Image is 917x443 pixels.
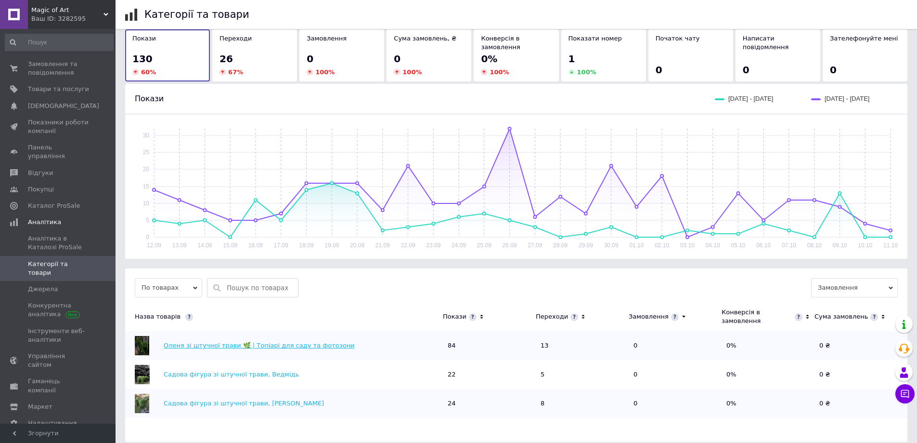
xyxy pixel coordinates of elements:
span: 100 % [315,68,335,76]
text: 24.09 [452,242,466,249]
text: 10 [143,200,150,207]
img: Оленя зі штучної трави 🌿 | Топіарі для саду та фотозони [135,336,149,355]
text: 0 [146,234,149,241]
text: 14.09 [198,242,212,249]
span: 26 [220,53,233,65]
text: 13.09 [172,242,187,249]
span: Налаштування [28,419,77,428]
text: 15 [143,183,150,190]
span: Інструменти веб-аналітики [28,327,89,344]
span: 0 [830,64,837,76]
span: Покупці [28,185,54,194]
text: 05.10 [731,242,745,249]
span: 0 [656,64,662,76]
span: Покази [132,35,156,42]
div: Конверсія в замовлення [722,308,792,325]
span: Конкурентна аналітика [28,301,89,319]
span: Панель управління [28,143,89,161]
div: Переходи [536,312,568,321]
span: [DEMOGRAPHIC_DATA] [28,102,99,110]
td: 0% [722,331,814,360]
span: Конверсія в замовлення [481,35,520,51]
span: 0 [394,53,400,65]
td: 0 [629,389,722,418]
span: Аналітика в Каталозі ProSale [28,234,89,252]
input: Пошук по товарах [227,279,293,297]
span: Magic of Art [31,6,103,14]
text: 10.10 [858,242,872,249]
input: Пошук [5,34,114,51]
text: 02.10 [655,242,669,249]
text: 30 [143,132,150,139]
td: 0 ₴ [814,360,907,389]
text: 30.09 [604,242,619,249]
span: 0 [307,53,313,65]
text: 26.09 [503,242,517,249]
text: 15.09 [223,242,237,249]
span: Показати номер [568,35,622,42]
div: Ваш ID: 3282595 [31,14,116,23]
span: Переходи [220,35,252,42]
text: 27.09 [528,242,542,249]
td: 13 [536,331,629,360]
td: 24 [443,389,536,418]
text: 01.10 [629,242,644,249]
td: 84 [443,331,536,360]
span: Початок чату [656,35,700,42]
span: 100 % [402,68,422,76]
span: Товари та послуги [28,85,89,94]
span: По товарах [135,278,202,297]
td: 0% [722,389,814,418]
text: 04.10 [706,242,720,249]
span: 67 % [228,68,243,76]
img: Садова фігура зі штучної трави, Ведмідь [135,365,150,384]
span: Замовлення [307,35,347,42]
span: Замовлення [811,278,898,297]
span: 1 [568,53,575,65]
span: 0 [743,64,749,76]
span: 60 % [141,68,156,76]
div: Назва товарів [125,312,438,321]
span: Каталог ProSale [28,201,80,210]
td: 8 [536,389,629,418]
text: 25 [143,149,150,156]
text: 17.09 [274,242,288,249]
div: Покази [443,312,466,321]
img: Садова фігура зі штучної трави, Равлика [135,394,149,413]
span: Покази [135,94,164,103]
td: 0 [629,360,722,389]
span: Написати повідомлення [743,35,789,51]
text: 08.10 [807,242,822,249]
td: 0 ₴ [814,389,907,418]
text: 29.09 [579,242,593,249]
span: 0% [481,53,497,65]
td: 5 [536,360,629,389]
text: 03.10 [680,242,695,249]
text: 23.09 [426,242,440,249]
h1: Категорії та товари [144,9,249,20]
a: Садова фігура зі штучної трави, Ведмідь [164,371,299,378]
text: 12.09 [147,242,161,249]
span: Гаманець компанії [28,377,89,394]
text: 16.09 [248,242,263,249]
text: 28.09 [553,242,568,249]
span: 100 % [490,68,509,76]
text: 19.09 [324,242,339,249]
span: Категорії та товари [28,260,89,277]
td: 22 [443,360,536,389]
span: Аналітика [28,218,61,227]
text: 06.10 [756,242,771,249]
span: Управління сайтом [28,352,89,369]
a: Оленя зі штучної трави 🌿 | Топіарі для саду та фотозони [164,342,355,349]
text: 11.10 [883,242,898,249]
a: Садова фігура зі штучної трави, [PERSON_NAME] [164,400,324,407]
span: Зателефонуйте мені [830,35,898,42]
span: Відгуки [28,169,53,177]
text: 21.09 [375,242,390,249]
div: Замовлення [629,312,669,321]
text: 5 [146,217,149,224]
span: 130 [132,53,153,65]
button: Чат з покупцем [895,384,915,403]
text: 20.09 [350,242,364,249]
span: Маркет [28,403,52,411]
